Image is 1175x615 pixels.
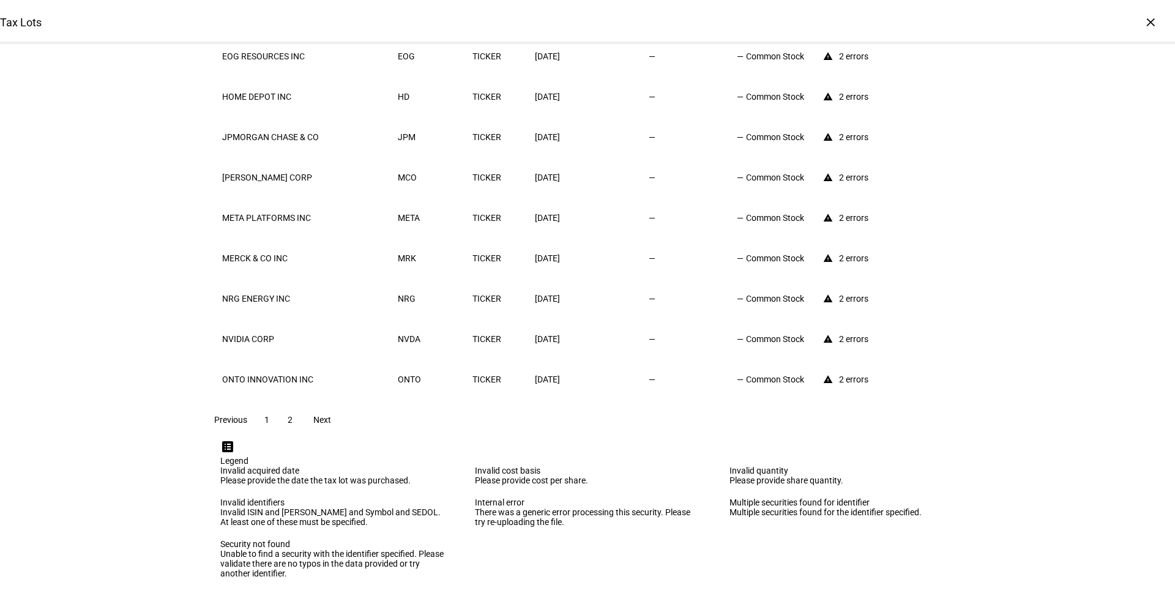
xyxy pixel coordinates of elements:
div: Common Stock [746,132,818,142]
span: — [737,334,744,344]
div: Invalid identifiers [220,498,446,507]
div: TICKER [472,253,532,263]
span: — [649,92,655,102]
div: NVDA [398,334,470,344]
span: — [737,51,744,61]
div: 2 errors [839,334,868,344]
span: — [649,294,655,304]
mat-icon: list_alt [220,439,235,454]
div: Unable to find a security with the identifier specified. Please validate there are no typos in th... [220,549,446,578]
div: Invalid quantity [729,466,955,475]
div: Common Stock [746,92,818,102]
div: TICKER [472,51,532,61]
span: — [649,132,655,142]
div: 2 errors [839,213,868,223]
span: [DATE] [535,213,560,223]
span: 2 [288,415,293,425]
div: Multiple securities found for the identifier specified. [729,507,955,517]
div: MERCK & CO INC [222,253,395,263]
span: — [649,375,655,384]
mat-icon: warning [823,294,833,304]
span: — [649,334,655,344]
div: Please provide share quantity. [729,475,955,485]
span: Next [313,415,331,425]
div: TICKER [472,173,532,182]
div: 2 errors [839,51,868,61]
div: ONTO [398,375,470,384]
span: [DATE] [535,375,560,384]
div: NRG [398,294,470,304]
div: JPMORGAN CHASE & CO [222,132,395,142]
div: Please provide cost per share. [475,475,700,485]
mat-icon: warning [823,213,833,223]
div: Multiple securities found for identifier [729,498,955,507]
div: ONTO INNOVATION INC [222,375,395,384]
span: — [737,173,744,182]
span: — [737,92,744,102]
div: 2 errors [839,375,868,384]
span: [DATE] [535,334,560,344]
span: [DATE] [535,51,560,61]
div: NRG ENERGY INC [222,294,395,304]
div: HOME DEPOT INC [222,92,395,102]
span: [DATE] [535,92,560,102]
div: Common Stock [746,173,818,182]
div: EOG RESOURCES INC [222,51,395,61]
div: TICKER [472,92,532,102]
div: 2 errors [839,294,868,304]
span: [DATE] [535,132,560,142]
div: HD [398,92,470,102]
div: 2 errors [839,173,868,182]
span: — [737,253,744,263]
button: Next [302,408,341,432]
div: × [1141,12,1160,32]
div: 2 errors [839,132,868,142]
span: — [649,253,655,263]
span: [DATE] [535,173,560,182]
div: Common Stock [746,253,818,263]
span: — [649,51,655,61]
mat-icon: warning [823,334,833,344]
div: Common Stock [746,213,818,223]
div: MCO [398,173,470,182]
div: 2 errors [839,253,868,263]
span: [DATE] [535,294,560,304]
span: — [649,213,655,223]
div: META [398,213,470,223]
span: [DATE] [535,253,560,263]
div: TICKER [472,375,532,384]
span: — [737,294,744,304]
div: TICKER [472,294,532,304]
button: 2 [279,408,301,432]
div: NVIDIA CORP [222,334,395,344]
div: TICKER [472,132,532,142]
div: 2 errors [839,92,868,102]
div: Common Stock [746,375,818,384]
span: — [737,132,744,142]
mat-icon: warning [823,51,833,61]
span: — [649,173,655,182]
div: MRK [398,253,470,263]
div: Invalid acquired date [220,466,446,475]
div: TICKER [472,334,532,344]
mat-icon: warning [823,132,833,142]
span: — [737,375,744,384]
div: Invalid cost basis [475,466,700,475]
div: META PLATFORMS INC [222,213,395,223]
div: Common Stock [746,334,818,344]
div: Security not found [220,539,446,549]
div: Please provide the date the tax lot was purchased. [220,475,446,485]
mat-icon: warning [823,173,833,182]
div: [PERSON_NAME] CORP [222,173,395,182]
mat-icon: warning [823,253,833,263]
div: Internal error [475,498,700,507]
mat-icon: warning [823,92,833,102]
div: TICKER [472,213,532,223]
div: Invalid ISIN and [PERSON_NAME] and Symbol and SEDOL. At least one of these must be specified. [220,507,446,527]
div: Legend [220,456,955,466]
span: — [737,213,744,223]
div: Common Stock [746,51,818,61]
div: Common Stock [746,294,818,304]
div: EOG [398,51,470,61]
mat-icon: warning [823,375,833,384]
